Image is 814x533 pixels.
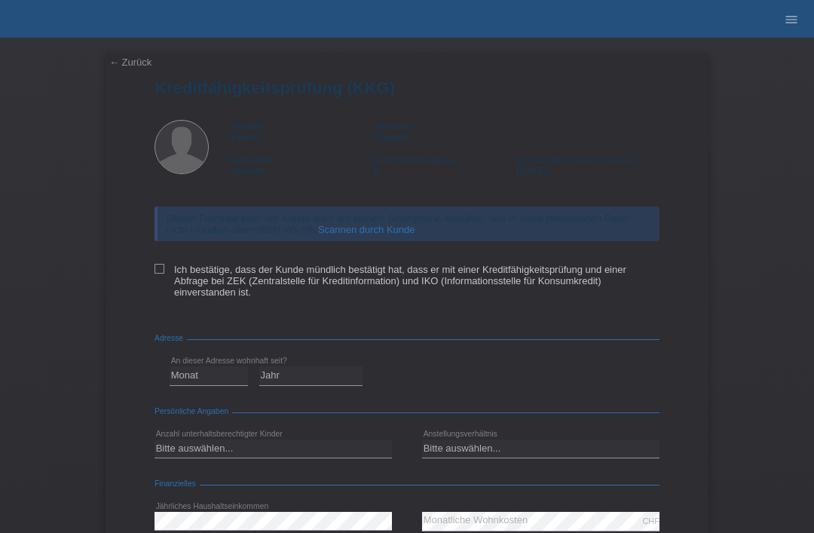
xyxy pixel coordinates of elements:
[109,57,151,68] a: ← Zurück
[155,407,232,415] span: Persönliche Angaben
[516,154,659,176] div: [DATE]
[230,155,271,164] span: Nationalität
[373,120,516,142] div: Gahgah
[230,120,373,142] div: youcef
[642,516,659,525] div: CHF
[155,207,659,241] div: Dieses Formular kann der Kunde auch auf seinem Smartphone ausfüllen, falls er diese persönlichen ...
[373,155,455,164] span: Aufenthaltsbewilligung
[155,479,200,488] span: Finanzielles
[155,334,187,342] span: Adresse
[776,14,806,23] a: menu
[373,121,413,130] span: Nachname
[230,121,263,130] span: Vorname
[373,154,516,176] div: B
[155,264,659,298] label: Ich bestätige, dass der Kunde mündlich bestätigt hat, dass er mit einer Kreditfähigkeitsprüfung u...
[784,12,799,27] i: menu
[230,154,373,176] div: Algerien
[318,224,415,235] a: Scannen durch Kunde
[516,155,633,164] span: Einreisedatum gemäss Ausweis
[155,78,659,97] h1: Kreditfähigkeitsprüfung (KKG)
